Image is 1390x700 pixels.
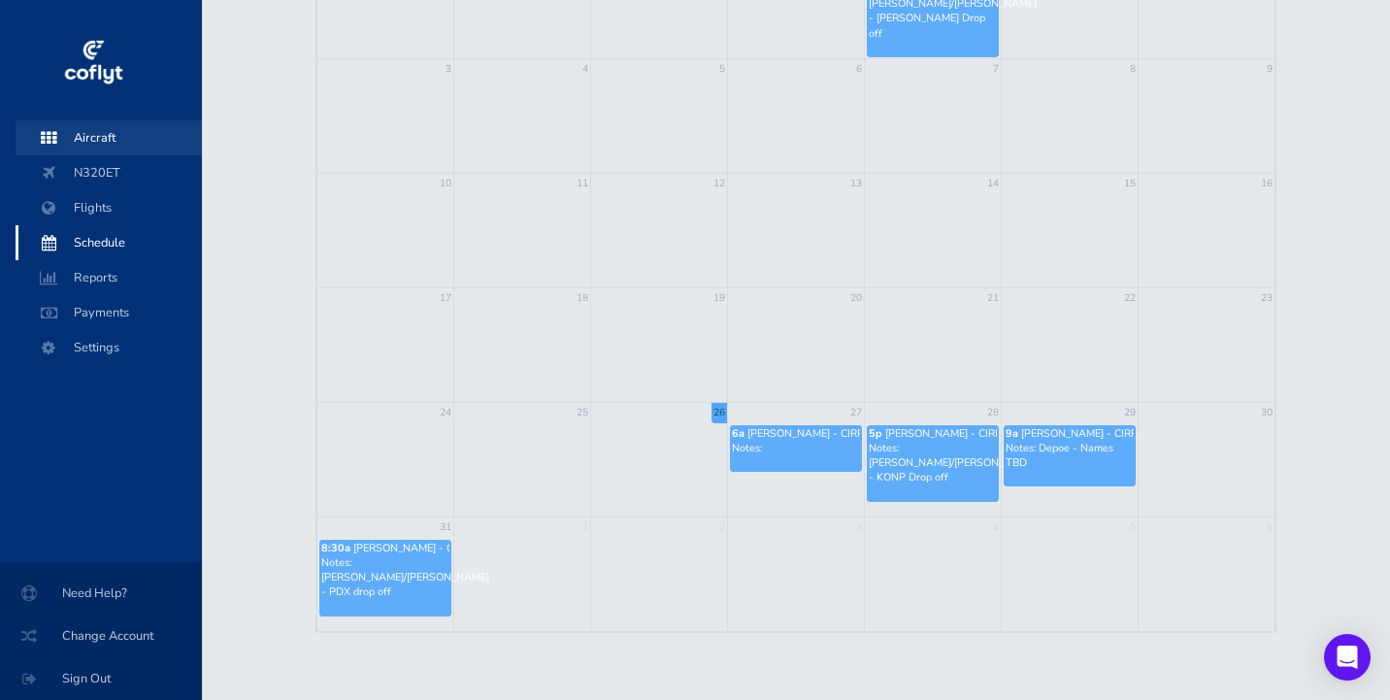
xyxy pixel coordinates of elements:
[1006,426,1018,441] span: 9a
[991,59,1001,79] a: 7
[712,403,727,422] a: 26
[438,517,453,537] a: 31
[438,288,453,308] a: 17
[353,541,645,555] span: [PERSON_NAME] - CIRRUS DESIGN CORP SR22T - N320ET
[444,59,453,79] a: 3
[35,225,182,260] span: Schedule
[732,441,860,455] p: Notes:
[35,330,182,365] span: Settings
[1122,174,1138,193] a: 15
[1324,634,1371,681] div: Open Intercom Messenger
[1122,403,1138,422] a: 29
[712,174,727,193] a: 12
[848,288,864,308] a: 20
[848,403,864,422] a: 27
[575,174,590,193] a: 11
[23,618,179,653] span: Change Account
[885,426,1177,441] span: [PERSON_NAME] - CIRRUS DESIGN CORP SR22T - N320ET
[35,260,182,295] span: Reports
[712,288,727,308] a: 19
[1128,517,1138,537] a: 5
[1006,441,1134,470] p: Notes: Depoe - Names TBD
[61,34,125,92] img: coflyt logo
[321,555,449,600] p: Notes: [PERSON_NAME]/[PERSON_NAME] - PDX drop off
[23,661,179,696] span: Sign Out
[35,295,182,330] span: Payments
[1128,59,1138,79] a: 8
[1259,174,1274,193] a: 16
[717,517,727,537] a: 2
[575,288,590,308] a: 18
[1021,426,1313,441] span: [PERSON_NAME] - CIRRUS DESIGN CORP SR22T - N320ET
[747,426,1040,441] span: [PERSON_NAME] - CIRRUS DESIGN CORP SR22T - N320ET
[35,120,182,155] span: Aircraft
[1122,288,1138,308] a: 22
[575,403,590,422] a: 25
[1259,403,1274,422] a: 30
[985,403,1001,422] a: 28
[1265,517,1274,537] a: 6
[732,426,745,441] span: 6a
[35,190,182,225] span: Flights
[717,59,727,79] a: 5
[985,288,1001,308] a: 21
[580,517,590,537] a: 1
[985,174,1001,193] a: 14
[580,59,590,79] a: 4
[438,403,453,422] a: 24
[438,174,453,193] a: 10
[869,426,882,441] span: 5p
[321,541,350,555] span: 8:30a
[1265,59,1274,79] a: 9
[991,517,1001,537] a: 4
[1259,288,1274,308] a: 23
[854,59,864,79] a: 6
[869,441,997,485] p: Notes: [PERSON_NAME]/[PERSON_NAME] - KONP Drop off
[854,517,864,537] a: 3
[35,155,182,190] span: N320ET
[848,174,864,193] a: 13
[23,576,179,611] span: Need Help?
